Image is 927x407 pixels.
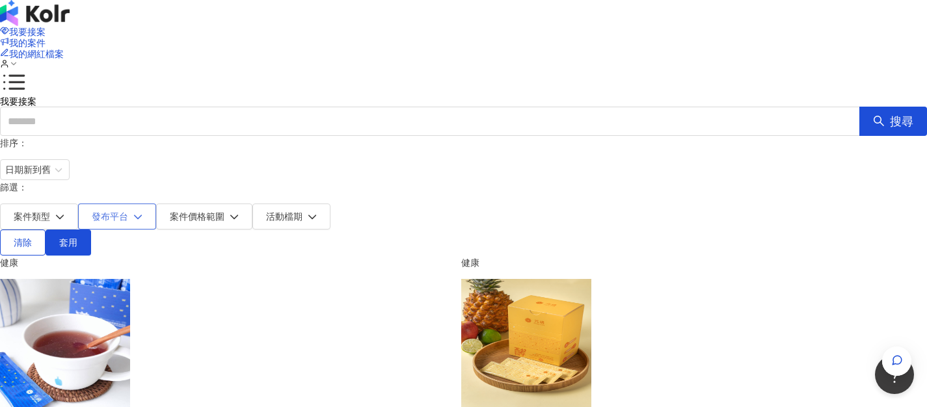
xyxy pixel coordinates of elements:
[46,230,91,256] button: 套用
[252,203,330,230] button: 活動檔期
[5,160,64,179] span: 日期新到舊
[59,237,77,248] span: 套用
[890,114,913,129] span: 搜尋
[156,203,252,230] button: 案件價格範圍
[14,211,50,222] span: 案件類型
[873,115,885,127] span: search
[14,237,32,248] span: 清除
[9,27,46,37] span: 我要接案
[92,211,128,222] span: 發布平台
[9,49,64,59] span: 我的網紅檔案
[170,211,224,222] span: 案件價格範圍
[875,355,914,394] iframe: Help Scout Beacon - Open
[78,203,156,230] button: 發布平台
[461,256,881,270] div: 健康
[9,38,46,48] span: 我的案件
[859,107,927,136] button: 搜尋
[266,211,302,222] span: 活動檔期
